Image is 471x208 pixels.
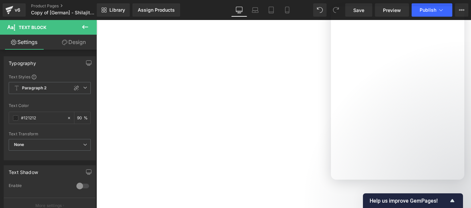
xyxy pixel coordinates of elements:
iframe: Intercom live chat [331,6,464,180]
button: Show survey - Help us improve GemPages! [370,197,456,205]
iframe: Intercom live chat [448,185,464,201]
span: Help us improve GemPages! [370,198,448,204]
